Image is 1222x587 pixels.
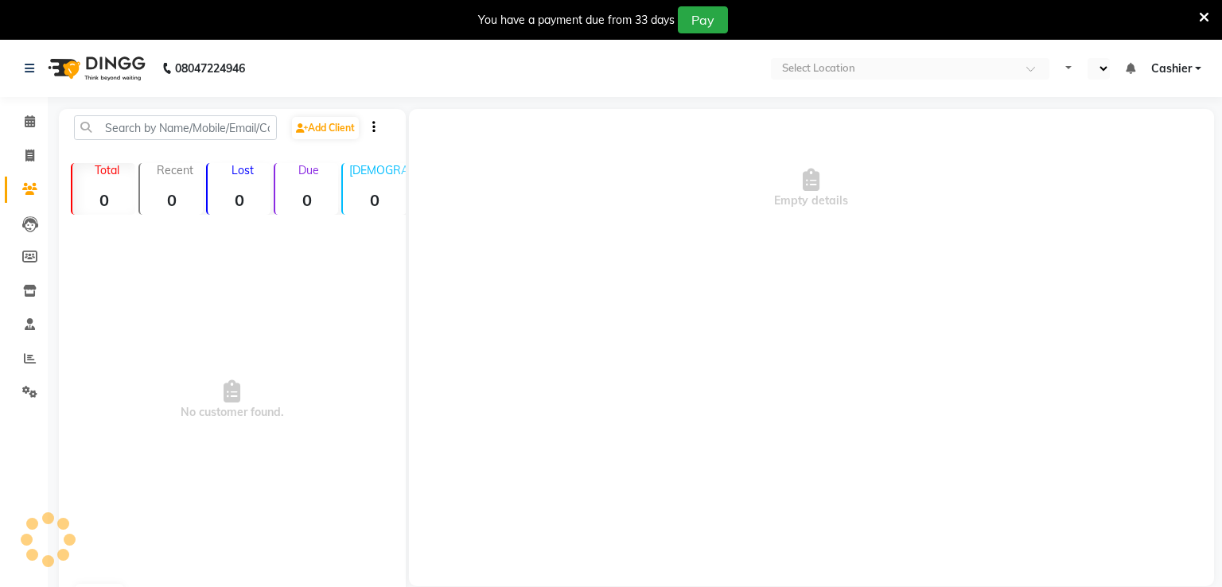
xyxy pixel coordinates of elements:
[292,117,359,139] a: Add Client
[146,163,203,177] p: Recent
[140,190,203,210] strong: 0
[59,221,406,579] span: No customer found.
[343,190,406,210] strong: 0
[278,163,338,177] p: Due
[349,163,406,177] p: [DEMOGRAPHIC_DATA]
[72,190,135,210] strong: 0
[214,163,270,177] p: Lost
[208,190,270,210] strong: 0
[782,60,855,76] div: Select Location
[678,6,728,33] button: Pay
[275,190,338,210] strong: 0
[478,12,675,29] div: You have a payment due from 33 days
[409,109,1214,268] div: Empty details
[41,46,150,91] img: logo
[1151,60,1192,77] span: Cashier
[79,163,135,177] p: Total
[74,115,277,140] input: Search by Name/Mobile/Email/Code
[175,46,245,91] b: 08047224946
